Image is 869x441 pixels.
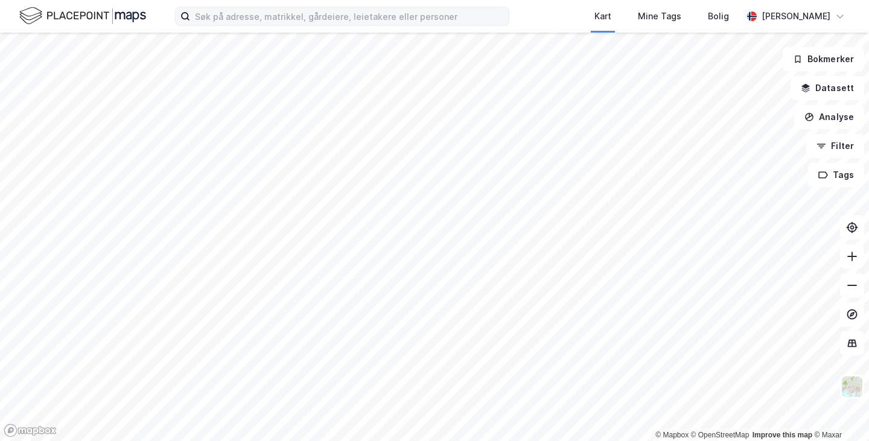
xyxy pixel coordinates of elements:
div: Mine Tags [638,9,681,24]
div: Kontrollprogram for chat [809,383,869,441]
div: Kart [594,9,611,24]
img: logo.f888ab2527a4732fd821a326f86c7f29.svg [19,5,146,27]
div: [PERSON_NAME] [762,9,830,24]
div: Bolig [708,9,729,24]
iframe: Chat Widget [809,383,869,441]
input: Søk på adresse, matrikkel, gårdeiere, leietakere eller personer [190,7,509,25]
